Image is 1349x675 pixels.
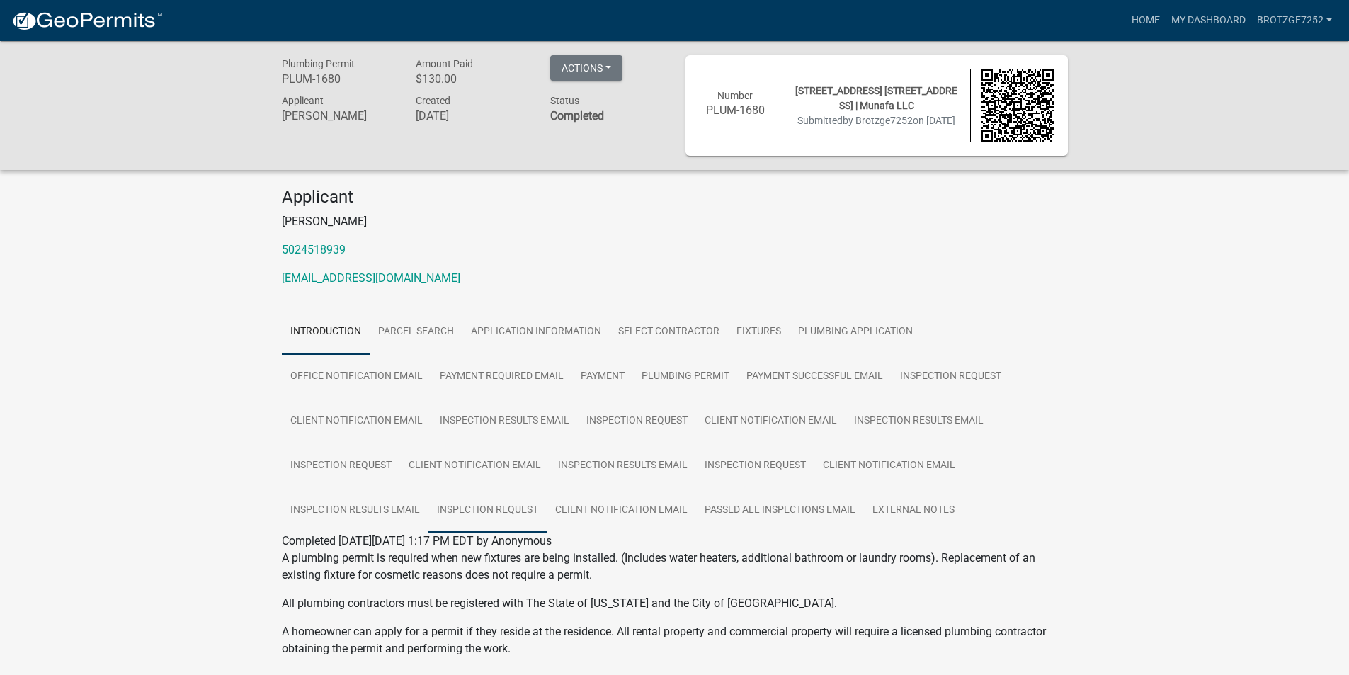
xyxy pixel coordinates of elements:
[797,115,955,126] span: Submitted on [DATE]
[282,95,324,106] span: Applicant
[696,488,864,533] a: Passed All Inspections Email
[738,354,892,399] a: Payment Successful Email
[282,213,1068,230] p: [PERSON_NAME]
[550,95,579,106] span: Status
[462,310,610,355] a: Application Information
[282,109,395,123] h6: [PERSON_NAME]
[282,534,552,548] span: Completed [DATE][DATE] 1:17 PM EDT by Anonymous
[843,115,913,126] span: by Brotzge7252
[416,109,529,123] h6: [DATE]
[814,443,964,489] a: Client Notification Email
[547,488,696,533] a: Client Notification Email
[864,488,963,533] a: External Notes
[795,85,957,111] span: [STREET_ADDRESS] [STREET_ADDRESS] | Munafa LLC
[696,443,814,489] a: Inspection Request
[282,595,1068,612] p: All plumbing contractors must be registered with The State of [US_STATE] and the City of [GEOGRAP...
[428,488,547,533] a: Inspection Request
[282,187,1068,208] h4: Applicant
[370,310,462,355] a: Parcel search
[282,72,395,86] h6: PLUM-1680
[610,310,728,355] a: Select contractor
[282,310,370,355] a: Introduction
[416,58,473,69] span: Amount Paid
[282,443,400,489] a: Inspection Request
[572,354,633,399] a: Payment
[282,623,1068,657] p: A homeowner can apply for a permit if they reside at the residence. All rental property and comme...
[282,58,355,69] span: Plumbing Permit
[892,354,1010,399] a: Inspection Request
[728,310,790,355] a: Fixtures
[981,69,1054,142] img: QR code
[282,271,460,285] a: [EMAIL_ADDRESS][DOMAIN_NAME]
[416,72,529,86] h6: $130.00
[1251,7,1338,34] a: Brotzge7252
[282,488,428,533] a: Inspection Results Email
[431,399,578,444] a: Inspection Results Email
[790,310,921,355] a: Plumbing Application
[846,399,992,444] a: Inspection Results Email
[282,354,431,399] a: Office Notification Email
[431,354,572,399] a: Payment Required Email
[700,103,772,117] h6: PLUM-1680
[282,243,346,256] a: 5024518939
[717,90,753,101] span: Number
[578,399,696,444] a: Inspection Request
[550,109,604,123] strong: Completed
[696,399,846,444] a: Client Notification Email
[400,443,550,489] a: Client Notification Email
[1126,7,1166,34] a: Home
[282,550,1068,584] p: A plumbing permit is required when new fixtures are being installed. (Includes water heaters, add...
[416,95,450,106] span: Created
[282,399,431,444] a: Client Notification Email
[550,443,696,489] a: Inspection Results Email
[550,55,622,81] button: Actions
[633,354,738,399] a: Plumbing Permit
[1166,7,1251,34] a: My Dashboard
